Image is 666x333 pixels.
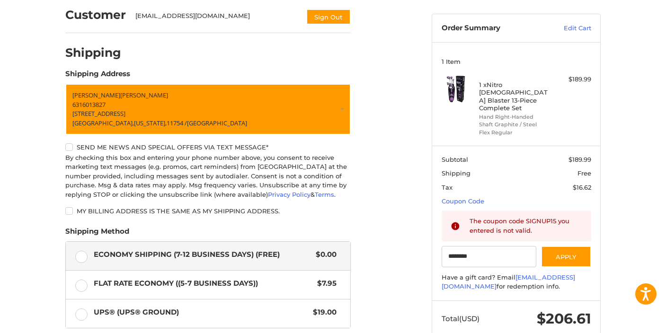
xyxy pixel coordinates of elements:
[541,246,591,267] button: Apply
[268,191,311,198] a: Privacy Policy
[442,246,537,267] input: Gift Certificate or Coupon Code
[65,226,129,241] legend: Shipping Method
[588,307,666,333] iframe: Google Customer Reviews
[479,113,551,121] li: Hand Right-Handed
[442,169,471,177] span: Shipping
[72,119,134,127] span: [GEOGRAPHIC_DATA],
[479,81,551,112] h4: 1 x Nitro [DEMOGRAPHIC_DATA] Blaster 13-Piece Complete Set
[312,278,337,289] span: $7.95
[65,45,121,60] h2: Shipping
[442,58,591,65] h3: 1 Item
[306,9,351,25] button: Sign Out
[72,91,120,99] span: [PERSON_NAME]
[537,310,591,327] span: $206.61
[187,119,247,127] span: [GEOGRAPHIC_DATA]
[65,84,351,135] a: Enter or select a different address
[65,8,126,22] h2: Customer
[308,307,337,318] span: $19.00
[72,109,125,118] span: [STREET_ADDRESS]
[65,207,351,215] label: My billing address is the same as my shipping address.
[568,156,591,163] span: $189.99
[135,11,297,25] div: [EMAIL_ADDRESS][DOMAIN_NAME]
[120,91,168,99] span: [PERSON_NAME]
[470,217,582,235] div: The coupon code SIGNUP15 you entered is not valid.
[543,24,591,33] a: Edit Cart
[442,314,480,323] span: Total (USD)
[315,191,334,198] a: Terms
[65,69,130,84] legend: Shipping Address
[134,119,167,127] span: [US_STATE],
[442,156,468,163] span: Subtotal
[94,278,313,289] span: Flat Rate Economy ((5-7 Business Days))
[72,100,106,109] span: 6316013827
[167,119,187,127] span: 11754 /
[94,307,309,318] span: UPS® (UPS® Ground)
[65,153,351,200] div: By checking this box and entering your phone number above, you consent to receive marketing text ...
[311,249,337,260] span: $0.00
[573,184,591,191] span: $16.62
[577,169,591,177] span: Free
[479,121,551,129] li: Shaft Graphite / Steel
[94,249,311,260] span: Economy Shipping (7-12 Business Days) (Free)
[442,24,543,33] h3: Order Summary
[479,129,551,137] li: Flex Regular
[65,143,351,151] label: Send me news and special offers via text message*
[554,75,591,84] div: $189.99
[442,197,484,205] a: Coupon Code
[442,184,453,191] span: Tax
[442,273,591,291] div: Have a gift card? Email for redemption info.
